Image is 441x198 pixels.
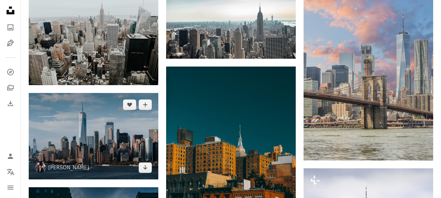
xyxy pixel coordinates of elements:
a: הורדה [139,162,152,173]
a: איורים [4,37,17,50]
font: [PERSON_NAME] [48,165,89,171]
a: עיר נוף בשעות היום [304,60,433,66]
a: תמונות [4,21,17,34]
button: הוסף לאוסף [139,99,152,110]
a: לַחקוֹר [4,66,17,79]
button: תַפרִיט [4,181,17,194]
a: דף הבית — Unsplash [4,4,17,18]
a: התחברות / הרשמה [4,150,17,163]
a: תצלום אווירי של בנייני העיר [29,39,158,45]
a: [PERSON_NAME] [48,164,89,171]
a: אוספים [4,81,17,94]
button: כְּמוֹ [123,99,136,110]
a: מבט ממעוף הציפור על ניו יורק, ארה"ב, בשעות היום [166,13,296,19]
button: שָׂפָה [4,165,17,178]
img: בניינים רבי קומות חומים ואפורים [29,93,158,179]
a: היסטוריית הורדות [4,97,17,110]
a: מבט אווירי על בנייני העיר [166,161,296,167]
img: עבור לפרופיל של ג'רמיין אי [35,162,46,173]
a: בניינים רבי קומות חומים ואפורים [29,133,158,139]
